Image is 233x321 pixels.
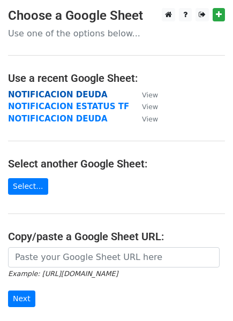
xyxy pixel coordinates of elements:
[8,157,225,170] h4: Select another Google Sheet:
[131,114,158,124] a: View
[142,103,158,111] small: View
[8,72,225,85] h4: Use a recent Google Sheet:
[142,115,158,123] small: View
[131,90,158,100] a: View
[142,91,158,99] small: View
[8,102,129,111] a: NOTIFICACION ESTATUS TF
[8,270,118,278] small: Example: [URL][DOMAIN_NAME]
[8,8,225,24] h3: Choose a Google Sheet
[8,28,225,39] p: Use one of the options below...
[8,178,48,195] a: Select...
[8,230,225,243] h4: Copy/paste a Google Sheet URL:
[131,102,158,111] a: View
[8,291,35,307] input: Next
[8,90,108,100] a: NOTIFICACION DEUDA
[8,114,108,124] a: NOTIFICACION DEUDA
[179,270,233,321] iframe: Chat Widget
[8,247,220,267] input: Paste your Google Sheet URL here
